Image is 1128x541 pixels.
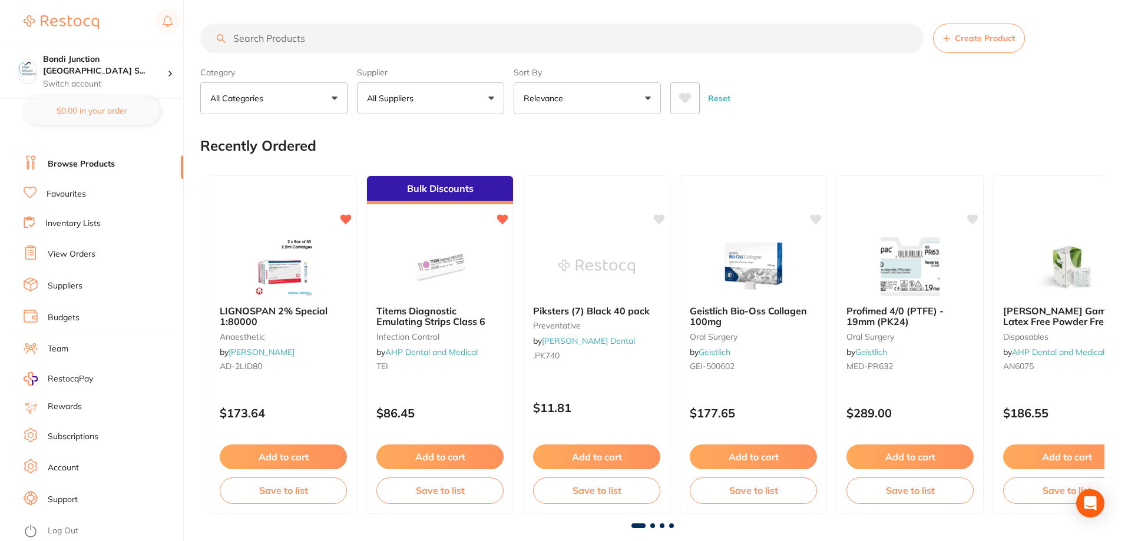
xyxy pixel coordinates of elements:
[245,237,322,296] img: LIGNOSPAN 2% Special 1:80000
[47,188,86,200] a: Favourites
[846,347,887,357] span: by
[1003,347,1104,357] span: by
[48,373,93,385] span: RestocqPay
[533,336,635,346] span: by
[357,67,504,78] label: Supplier
[220,444,347,469] button: Add to cart
[43,54,167,77] h4: Bondi Junction Sydney Specialist Periodontics
[200,67,348,78] label: Category
[48,431,98,443] a: Subscriptions
[955,34,1015,43] span: Create Product
[24,97,160,125] button: $0.00 in your order
[690,361,817,371] small: GEI-500602
[24,9,99,36] a: Restocq Logo
[690,306,817,327] b: Geistlich Bio-Oss Collagen 100mg
[558,237,635,296] img: Piksters (7) Black 40 pack
[24,522,180,541] button: Log Out
[24,372,38,386] img: RestocqPay
[376,347,478,357] span: by
[48,401,82,413] a: Rewards
[376,444,504,469] button: Add to cart
[200,82,348,114] button: All Categories
[846,332,974,341] small: oral surgery
[220,347,295,357] span: by
[690,332,817,341] small: oral surgery
[45,218,101,230] a: Inventory Lists
[220,477,347,503] button: Save to list
[48,462,79,474] a: Account
[933,24,1025,53] button: Create Product
[533,351,660,360] small: .PK740
[48,343,68,355] a: Team
[210,92,268,104] p: All Categories
[220,361,347,371] small: AD-2LID80
[367,176,513,204] div: Bulk Discounts
[533,306,660,316] b: Piksters (7) Black 40 pack
[846,361,974,371] small: MED-PR632
[220,306,347,327] b: LIGNOSPAN 2% Special 1:80000
[48,248,95,260] a: View Orders
[367,92,418,104] p: All Suppliers
[200,138,316,154] h2: Recently Ordered
[1028,237,1105,296] img: Ansell Gammex Latex Free Powder Free Sterile Gloves 7.5
[846,406,974,420] p: $289.00
[542,336,635,346] a: [PERSON_NAME] Dental
[846,444,974,469] button: Add to cart
[514,67,661,78] label: Sort By
[376,361,504,371] small: TEI
[48,525,78,537] a: Log Out
[690,347,730,357] span: by
[376,306,504,327] b: Titems Diagnostic Emulating Strips Class 6
[48,280,82,292] a: Suppliers
[872,237,948,296] img: Profimed 4/0 (PTFE) - 19mm (PK24)
[376,332,504,341] small: infection control
[220,406,347,420] p: $173.64
[385,347,478,357] a: AHP Dental and Medical
[1076,489,1104,517] div: Open Intercom Messenger
[48,312,80,324] a: Budgets
[690,444,817,469] button: Add to cart
[376,477,504,503] button: Save to list
[514,82,661,114] button: Relevance
[18,60,37,78] img: Bondi Junction Sydney Specialist Periodontics
[846,306,974,327] b: Profimed 4/0 (PTFE) - 19mm (PK24)
[699,347,730,357] a: Geistlich
[402,237,478,296] img: Titems Diagnostic Emulating Strips Class 6
[533,321,660,330] small: preventative
[24,372,93,386] a: RestocqPay
[715,237,792,296] img: Geistlich Bio-Oss Collagen 100mg
[855,347,887,357] a: Geistlich
[357,82,504,114] button: All Suppliers
[690,406,817,420] p: $177.65
[704,82,734,114] button: Reset
[24,15,99,29] img: Restocq Logo
[846,477,974,503] button: Save to list
[524,92,568,104] p: Relevance
[229,347,295,357] a: [PERSON_NAME]
[533,444,660,469] button: Add to cart
[43,78,167,90] p: Switch account
[533,401,660,414] p: $11.81
[376,406,504,420] p: $86.45
[1012,347,1104,357] a: AHP Dental and Medical
[200,24,924,53] input: Search Products
[533,477,660,503] button: Save to list
[690,477,817,503] button: Save to list
[48,494,78,506] a: Support
[48,158,115,170] a: Browse Products
[220,332,347,341] small: anaesthetic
